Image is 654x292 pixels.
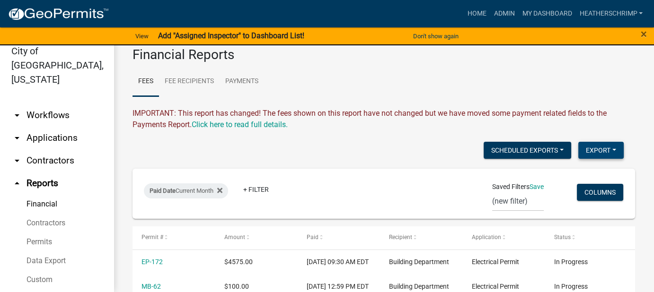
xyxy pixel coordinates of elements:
div: Current Month [144,183,228,198]
span: × [641,27,647,41]
strong: Add "Assigned Inspector" to Dashboard List! [158,31,304,40]
a: Payments [220,67,264,97]
a: EP-172 [141,258,163,266]
h3: Financial Reports [133,47,635,63]
i: arrow_drop_down [11,132,23,144]
span: Paid [307,234,318,240]
span: Building Department [389,283,449,290]
span: $100.00 [224,283,249,290]
i: arrow_drop_down [11,155,23,166]
datatable-header-cell: Application [462,226,545,249]
a: My Dashboard [518,5,575,23]
button: Columns [577,184,623,201]
button: Close [641,28,647,40]
i: arrow_drop_up [11,178,23,189]
i: arrow_drop_down [11,110,23,121]
a: Save [530,183,544,190]
span: Recipient [389,234,412,240]
span: In Progress [554,283,588,290]
a: MB-62 [141,283,161,290]
span: Electrical Permit [472,258,519,266]
a: Fees [133,67,159,97]
button: Scheduled Exports [484,142,571,159]
a: Home [463,5,490,23]
datatable-header-cell: Permit # [133,226,215,249]
a: Fee Recipients [159,67,220,97]
a: Admin [490,5,518,23]
div: IMPORTANT: This report has changed! The fees shown on this report have not changed but we have mo... [133,108,635,130]
wm-modal-confirm: Upcoming Changes to Daily Fees Report [192,120,288,129]
div: [DATE] 12:59 PM EDT [307,281,371,292]
datatable-header-cell: Amount [215,226,297,249]
span: Electrical Permit [472,283,519,290]
span: Status [554,234,571,240]
button: Export [578,142,624,159]
span: Paid Date [150,187,176,194]
a: View [132,28,152,44]
span: Amount [224,234,245,240]
span: In Progress [554,258,588,266]
span: Saved Filters [492,182,530,192]
datatable-header-cell: Status [545,226,627,249]
datatable-header-cell: Recipient [380,226,462,249]
span: Permit # [141,234,163,240]
span: $4575.00 [224,258,253,266]
button: Don't show again [409,28,462,44]
span: Building Department [389,258,449,266]
span: Application [472,234,501,240]
a: + Filter [236,181,276,198]
a: heatherschrimp [575,5,646,23]
div: [DATE] 09:30 AM EDT [307,257,371,267]
a: Click here to read full details. [192,120,288,129]
datatable-header-cell: Paid [298,226,380,249]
